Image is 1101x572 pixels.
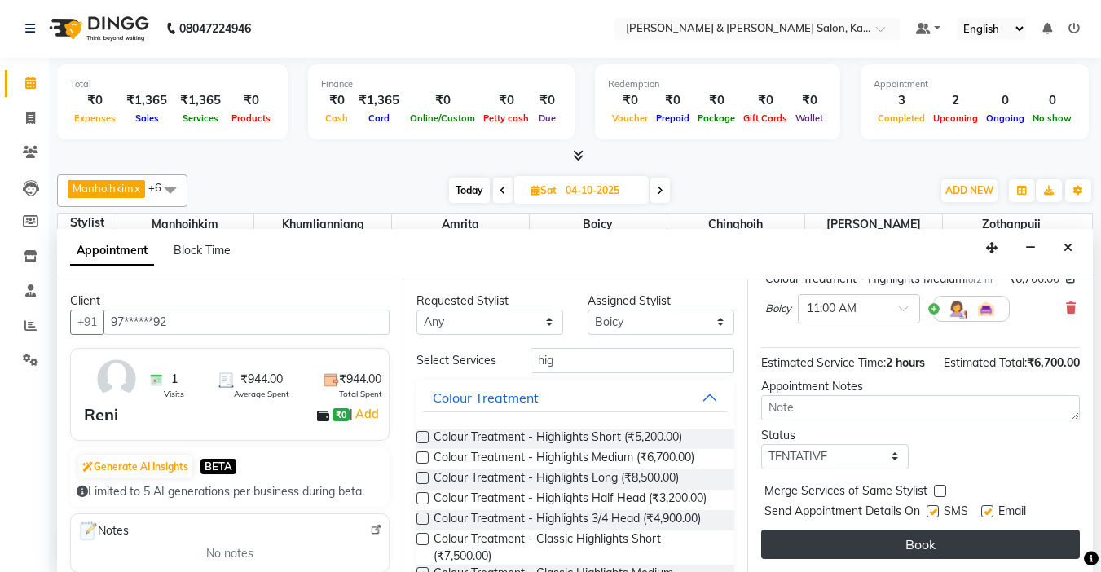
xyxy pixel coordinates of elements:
span: Notes [77,521,129,542]
span: Colour Treatment - Highlights Half Head (₹3,200.00) [434,490,707,510]
span: Colour Treatment - Highlights Short (₹5,200.00) [434,429,682,449]
span: | [350,404,381,424]
span: Zothanpuii [943,214,1080,235]
span: Sat [527,184,561,196]
span: [PERSON_NAME] [805,214,942,235]
span: SMS [944,503,968,523]
span: Card [364,112,394,124]
span: Appointment [70,236,154,266]
span: Expenses [70,112,120,124]
small: for [965,274,993,285]
div: Select Services [404,352,518,369]
span: Amrita [392,214,529,235]
div: ₹0 [406,91,479,110]
i: Edit price [1066,274,1076,284]
span: Colour Treatment - Highlights Long (₹8,500.00) [434,469,679,490]
span: 1 [171,371,178,388]
div: ₹1,365 [352,91,406,110]
span: Due [535,112,560,124]
span: Services [178,112,222,124]
span: Colour Treatment - Highlights Medium (₹6,700.00) [434,449,694,469]
input: 2025-10-04 [561,178,642,203]
div: ₹0 [791,91,827,110]
span: Estimated Total: [944,355,1027,370]
span: Boicy [765,301,791,317]
span: ₹944.00 [240,371,283,388]
div: ₹1,365 [120,91,174,110]
div: ₹0 [533,91,562,110]
div: Client [70,293,390,310]
span: ₹0 [333,408,350,421]
span: Send Appointment Details On [764,503,920,523]
div: Requested Stylist [416,293,563,310]
input: Search by service name [531,348,734,373]
button: Generate AI Insights [78,455,192,478]
span: Manhoihkim [117,214,254,235]
div: Appointment [874,77,1076,91]
div: Finance [321,77,562,91]
div: ₹0 [652,91,694,110]
div: 0 [1028,91,1076,110]
button: ADD NEW [941,179,998,202]
span: Chinghoih [667,214,804,235]
span: Today [449,178,490,203]
span: Petty cash [479,112,533,124]
b: 08047224946 [179,6,251,51]
div: ₹0 [608,91,652,110]
div: ₹0 [321,91,352,110]
div: ₹0 [739,91,791,110]
span: No show [1028,112,1076,124]
span: ₹6,700.00 [1008,271,1059,288]
div: ₹1,365 [174,91,227,110]
div: Colour Treatment [433,388,539,407]
div: Status [761,427,908,444]
span: Email [998,503,1026,523]
span: Online/Custom [406,112,479,124]
span: Manhoihkim [73,182,133,195]
span: Sales [131,112,163,124]
div: 0 [982,91,1028,110]
span: Gift Cards [739,112,791,124]
button: +91 [70,310,104,335]
span: BETA [200,459,236,474]
div: ₹0 [694,91,739,110]
span: Average Spent [234,388,289,400]
div: Reni [84,403,118,427]
span: 2 hours [886,355,925,370]
div: ₹0 [479,91,533,110]
span: Ongoing [982,112,1028,124]
span: Wallet [791,112,827,124]
span: Completed [874,112,929,124]
span: ₹944.00 [339,371,381,388]
div: Total [70,77,275,91]
span: Upcoming [929,112,982,124]
span: Visits [164,388,184,400]
div: Stylist [58,214,117,231]
span: Cash [321,112,352,124]
span: Products [227,112,275,124]
span: Total Spent [339,388,382,400]
img: logo [42,6,153,51]
span: Khumlianniang [PERSON_NAME] [254,214,391,252]
span: Colour Treatment - Classic Highlights Short (₹7,500.00) [434,530,722,565]
span: Colour Treatment - Highlights 3/4 Head (₹4,900.00) [434,510,701,530]
a: x [133,182,140,195]
div: ₹0 [227,91,275,110]
div: 2 [929,91,982,110]
button: Close [1056,235,1080,261]
span: ₹6,700.00 [1027,355,1080,370]
button: Book [761,530,1080,559]
div: 3 [874,91,929,110]
img: Hairdresser.png [947,299,967,319]
span: No notes [206,545,253,562]
span: Prepaid [652,112,694,124]
span: ADD NEW [945,184,993,196]
div: Appointment Notes [761,378,1080,395]
img: Interior.png [976,299,996,319]
a: Add [353,404,381,424]
span: +6 [148,181,174,194]
div: Assigned Stylist [588,293,734,310]
div: Colour Treatment - Highlights Medium [765,271,993,288]
img: avatar [93,355,140,403]
span: Boicy [530,214,667,235]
